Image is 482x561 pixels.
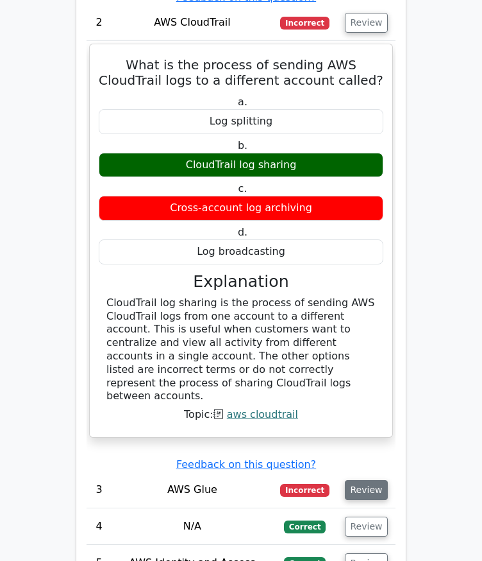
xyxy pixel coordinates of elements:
h3: Explanation [106,272,376,291]
td: AWS Glue [112,472,272,508]
td: 2 [87,4,112,41]
h5: What is the process of sending AWS CloudTrail logs to a different account called? [97,57,385,88]
span: Incorrect [280,17,329,30]
td: AWS CloudTrail [112,4,272,41]
button: Review [345,480,388,500]
button: Review [345,13,388,33]
span: d. [238,226,247,238]
div: Log splitting [99,109,383,134]
span: Incorrect [280,484,329,497]
button: Review [345,517,388,537]
td: N/A [112,508,272,545]
div: CloudTrail log sharing is the process of sending AWS CloudTrail logs from one account to a differ... [106,297,376,403]
a: Feedback on this question? [176,458,316,470]
div: Log broadcasting [99,239,383,264]
td: 3 [87,472,112,508]
span: Correct [284,521,326,533]
a: aws cloudtrail [227,408,298,420]
td: 4 [87,508,112,545]
div: Cross-account log archiving [99,196,383,221]
div: Topic: [99,408,383,422]
div: CloudTrail log sharing [99,153,383,178]
span: a. [238,96,247,108]
span: c. [238,182,247,194]
span: b. [238,139,247,151]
